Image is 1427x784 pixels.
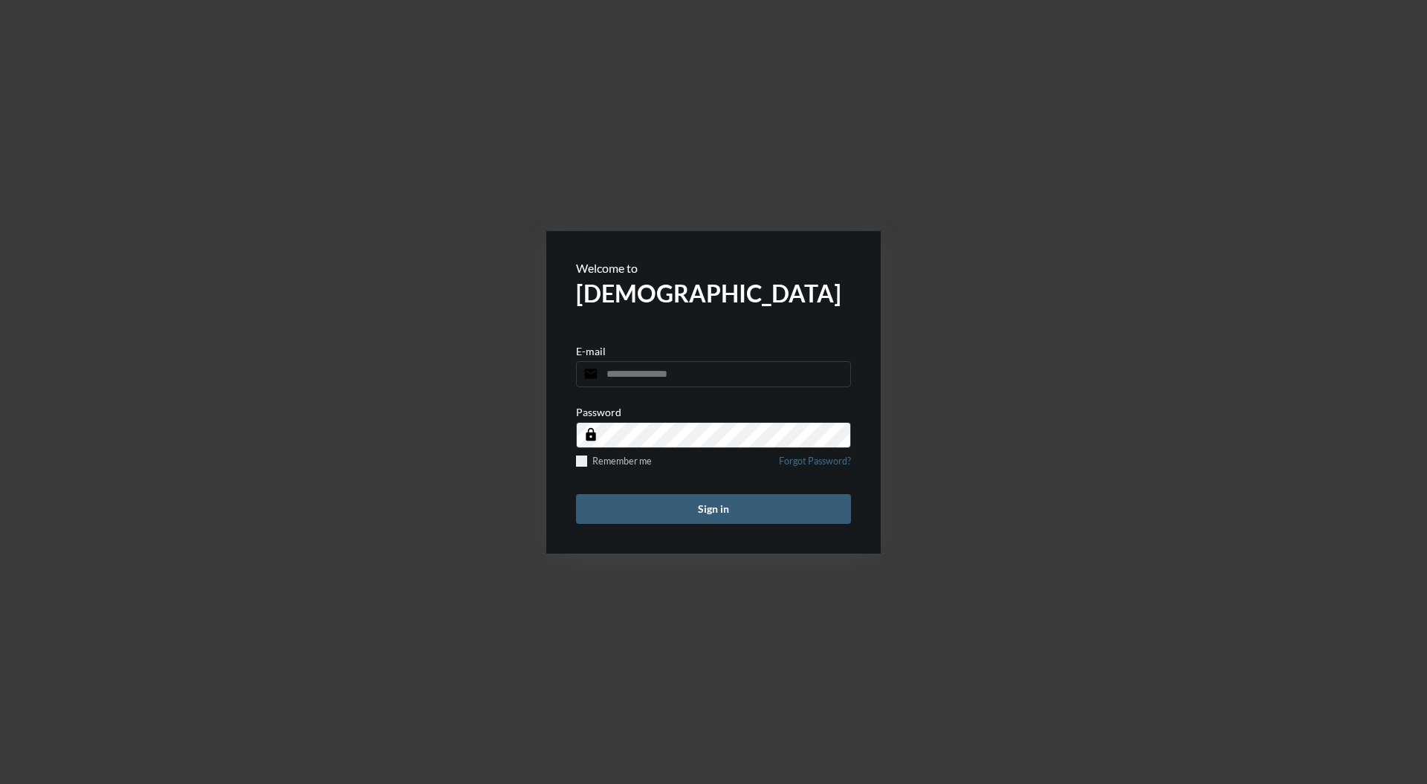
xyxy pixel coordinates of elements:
h2: [DEMOGRAPHIC_DATA] [576,279,851,308]
a: Forgot Password? [779,456,851,476]
button: Sign in [576,494,851,524]
p: Password [576,406,621,418]
p: Welcome to [576,261,851,275]
label: Remember me [576,456,652,467]
p: E-mail [576,345,606,357]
